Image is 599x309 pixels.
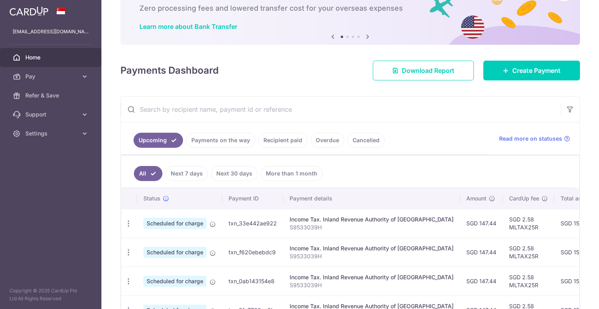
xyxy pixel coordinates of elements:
[13,28,89,36] p: [EMAIL_ADDRESS][DOMAIN_NAME]
[283,188,460,209] th: Payment details
[121,97,561,122] input: Search by recipient name, payment id or reference
[503,209,554,238] td: SGD 2.58 MLTAX25R
[143,276,206,287] span: Scheduled for charge
[373,61,474,80] a: Download Report
[186,133,255,148] a: Payments on the way
[512,66,561,75] span: Create Payment
[143,218,206,229] span: Scheduled for charge
[25,130,78,137] span: Settings
[139,23,237,31] a: Learn more about Bank Transfer
[25,111,78,118] span: Support
[10,6,48,16] img: CardUp
[347,133,385,148] a: Cancelled
[290,244,454,252] div: Income Tax. Inland Revenue Authority of [GEOGRAPHIC_DATA]
[143,195,160,202] span: Status
[460,267,503,296] td: SGD 147.44
[134,166,162,181] a: All
[460,209,503,238] td: SGD 147.44
[222,188,283,209] th: Payment ID
[503,267,554,296] td: SGD 2.58 MLTAX25R
[222,267,283,296] td: txn_0ab143154e8
[222,238,283,267] td: txn_f620ebebdc9
[311,133,344,148] a: Overdue
[25,53,78,61] span: Home
[143,247,206,258] span: Scheduled for charge
[261,166,322,181] a: More than 1 month
[561,195,587,202] span: Total amt.
[166,166,208,181] a: Next 7 days
[25,92,78,99] span: Refer & Save
[290,216,454,223] div: Income Tax. Inland Revenue Authority of [GEOGRAPHIC_DATA]
[211,166,258,181] a: Next 30 days
[25,72,78,80] span: Pay
[290,273,454,281] div: Income Tax. Inland Revenue Authority of [GEOGRAPHIC_DATA]
[258,133,307,148] a: Recipient paid
[134,133,183,148] a: Upcoming
[503,238,554,267] td: SGD 2.58 MLTAX25R
[499,135,562,143] span: Read more on statuses
[466,195,486,202] span: Amount
[120,63,219,78] h4: Payments Dashboard
[483,61,580,80] a: Create Payment
[509,195,539,202] span: CardUp fee
[402,66,454,75] span: Download Report
[290,281,454,289] p: S9533039H
[499,135,570,143] a: Read more on statuses
[460,238,503,267] td: SGD 147.44
[222,209,283,238] td: txn_33e442ae922
[139,4,561,13] h6: Zero processing fees and lowered transfer cost for your overseas expenses
[290,223,454,231] p: S9533039H
[290,252,454,260] p: S9533039H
